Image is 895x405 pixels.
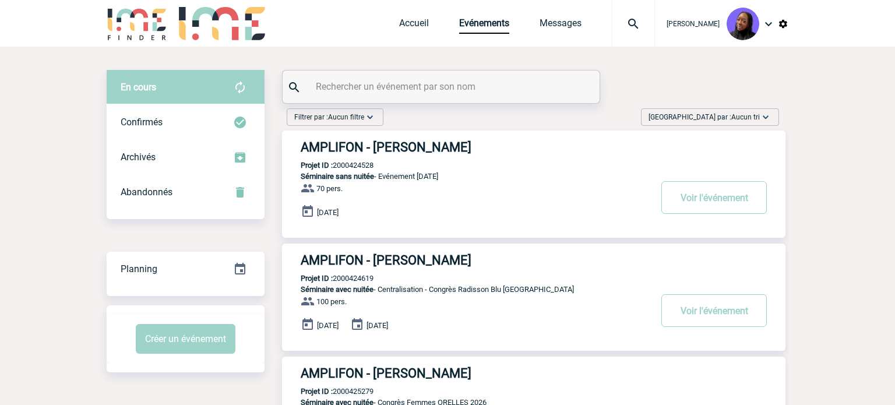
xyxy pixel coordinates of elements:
span: [GEOGRAPHIC_DATA] par : [649,111,760,123]
span: Aucun tri [731,113,760,121]
a: AMPLIFON - [PERSON_NAME] [282,366,785,381]
span: 70 pers. [316,184,343,193]
span: Archivés [121,152,156,163]
p: 2000425279 [282,387,373,396]
b: Projet ID : [301,161,333,170]
button: Créer un événement [136,324,235,354]
span: Abandonnés [121,186,172,198]
span: 100 pers. [316,297,347,306]
span: [PERSON_NAME] [667,20,720,28]
span: Séminaire sans nuitée [301,172,374,181]
h3: AMPLIFON - [PERSON_NAME] [301,253,650,267]
button: Voir l'événement [661,294,767,327]
span: [DATE] [317,321,339,330]
div: Retrouvez ici tous vos évènements avant confirmation [107,70,265,105]
b: Projet ID : [301,274,333,283]
button: Voir l'événement [661,181,767,214]
span: Séminaire avec nuitée [301,285,373,294]
span: [DATE] [367,321,388,330]
span: [DATE] [317,208,339,217]
span: Aucun filtre [328,113,364,121]
p: 2000424528 [282,161,373,170]
a: AMPLIFON - [PERSON_NAME] [282,253,785,267]
b: Projet ID : [301,387,333,396]
div: Retrouvez ici tous vos événements organisés par date et état d'avancement [107,252,265,287]
a: Messages [540,17,582,34]
img: IME-Finder [107,7,167,40]
img: baseline_expand_more_white_24dp-b.png [364,111,376,123]
p: - Evénement [DATE] [282,172,650,181]
input: Rechercher un événement par son nom [313,78,572,95]
a: Accueil [399,17,429,34]
div: Retrouvez ici tous vos événements annulés [107,175,265,210]
span: Filtrer par : [294,111,364,123]
a: Planning [107,251,265,286]
a: AMPLIFON - [PERSON_NAME] [282,140,785,154]
div: Retrouvez ici tous les événements que vous avez décidé d'archiver [107,140,265,175]
span: Confirmés [121,117,163,128]
span: En cours [121,82,156,93]
a: Evénements [459,17,509,34]
img: 131349-0.png [727,8,759,40]
p: - Centralisation - Congrès Radisson Blu [GEOGRAPHIC_DATA] [282,285,650,294]
span: Planning [121,263,157,274]
h3: AMPLIFON - [PERSON_NAME] [301,366,650,381]
p: 2000424619 [282,274,373,283]
img: baseline_expand_more_white_24dp-b.png [760,111,771,123]
h3: AMPLIFON - [PERSON_NAME] [301,140,650,154]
